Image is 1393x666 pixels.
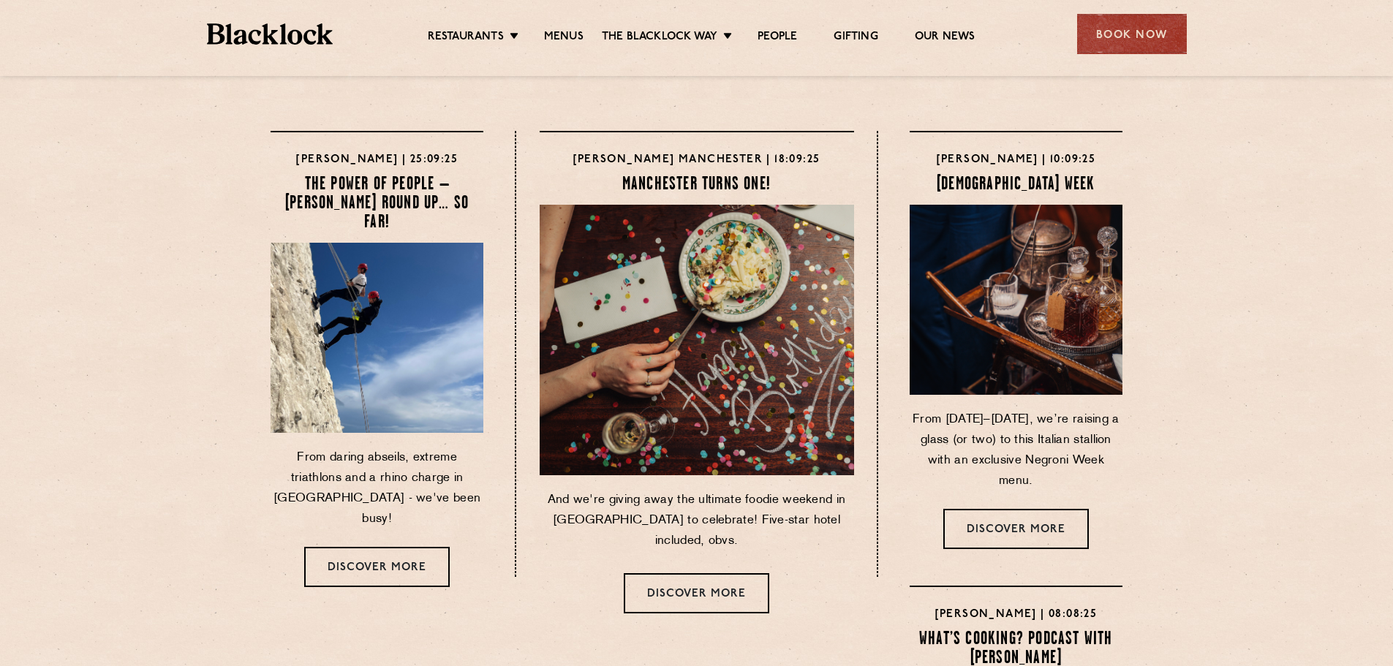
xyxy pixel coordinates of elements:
[943,509,1089,549] a: Discover more
[910,175,1122,194] h4: [DEMOGRAPHIC_DATA] WEEK
[271,243,483,433] img: KoWl4P10ADDlSAyYs0GLmJ1O0fTzgqz3vghPAash.jpg
[834,30,877,46] a: Gifting
[271,175,483,232] h4: The Power of People – [PERSON_NAME] round up… so far!
[271,447,483,529] p: From daring abseils, extreme triathlons and a rhino charge in [GEOGRAPHIC_DATA] - we've been busy!
[910,605,1122,624] h4: [PERSON_NAME] | 08:08:25
[1077,14,1187,54] div: Book Now
[602,30,717,46] a: The Blacklock Way
[910,409,1122,491] p: From [DATE]–[DATE], we’re raising a glass (or two) to this Italian stallion with an exclusive Neg...
[428,30,504,46] a: Restaurants
[540,205,854,475] img: BIRTHDAY-CHEESECAKE-Apr25-Blacklock-6834-scaled.jpg
[910,151,1122,170] h4: [PERSON_NAME] | 10:09:25
[304,547,450,587] a: Discover more
[540,151,854,170] h4: [PERSON_NAME] Manchester | 18:09:25
[540,490,854,551] p: And we're giving away the ultimate foodie weekend in [GEOGRAPHIC_DATA] to celebrate! Five-star ho...
[624,573,769,613] a: Discover more
[544,30,584,46] a: Menus
[207,23,333,45] img: BL_Textured_Logo-footer-cropped.svg
[540,175,854,194] h4: MANCHESTER TURNS ONE!
[271,151,483,170] h4: [PERSON_NAME] | 25:09:25
[910,205,1122,395] img: Jun24-BLSummer-03730-Blank-labels--e1758200145668.jpg
[915,30,975,46] a: Our News
[758,30,797,46] a: People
